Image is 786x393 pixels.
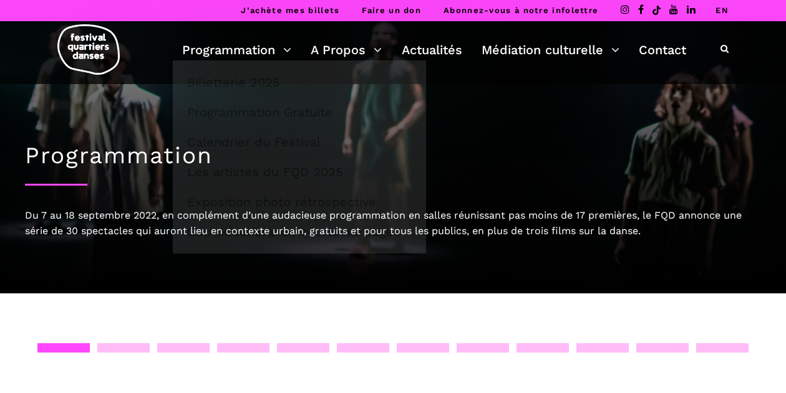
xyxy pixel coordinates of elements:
a: Billetterie 2025 [180,68,419,97]
h1: Programmation [25,142,761,169]
a: Calendrier du Festival [180,128,419,156]
a: Programmation [182,39,291,60]
a: Abonnez-vous à notre infolettre [444,6,598,15]
a: Coproductions de courts métrages [180,217,419,246]
a: EN [716,6,729,15]
a: Les artistes du FQD 2025 [180,158,419,186]
img: logo-fqd-med [57,24,120,75]
a: Médiation culturelle [482,39,619,60]
a: Exposition photo rétrospective [180,187,419,216]
div: Du 7 au 18 septembre 2022, en complément d’une audacieuse programmation en salles réunissant pas ... [25,207,761,239]
a: A Propos [311,39,382,60]
a: Actualités [402,39,462,60]
a: J’achète mes billets [241,6,339,15]
a: Programmation Gratuite [180,98,419,126]
a: Faire un don [362,6,421,15]
a: Contact [639,39,686,60]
